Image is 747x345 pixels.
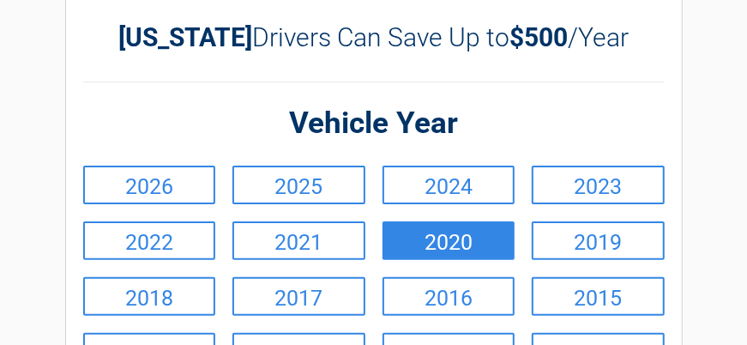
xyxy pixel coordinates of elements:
a: 2023 [532,166,665,204]
a: 2018 [83,277,216,316]
a: 2020 [383,221,515,260]
b: $500 [509,22,568,52]
a: 2024 [383,166,515,204]
a: 2016 [383,277,515,316]
h2: Vehicle Year [83,104,665,144]
h2: Drivers Can Save Up to /Year [83,22,665,52]
a: 2022 [83,221,216,260]
a: 2017 [232,277,365,316]
a: 2019 [532,221,665,260]
a: 2021 [232,221,365,260]
a: 2015 [532,277,665,316]
a: 2026 [83,166,216,204]
b: [US_STATE] [118,22,252,52]
a: 2025 [232,166,365,204]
